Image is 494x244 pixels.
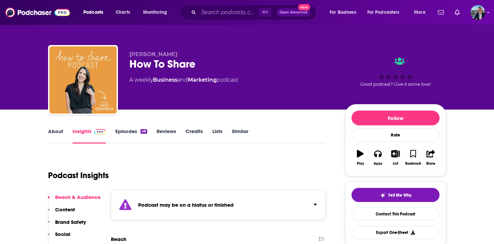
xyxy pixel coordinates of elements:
[352,128,440,142] div: Rate
[129,76,238,84] div: A weekly podcast
[48,194,100,206] button: Reach & Audience
[414,8,425,17] span: More
[48,170,109,180] h1: Podcast Insights
[73,128,106,144] a: InsightsPodchaser Pro
[352,111,440,125] button: Follow
[48,206,75,219] button: Content
[116,8,130,17] span: Charts
[352,207,440,220] a: Contact This Podcast
[138,202,234,208] strong: Podcast may be on a hiatus or finished
[367,8,400,17] span: For Podcasters
[79,7,112,18] button: open menu
[352,226,440,239] button: Export One-Sheet
[140,129,147,134] div: 48
[426,162,435,166] div: Share
[369,146,386,170] button: Apps
[345,51,446,93] div: Good podcast? Give it some love!
[360,82,431,87] span: Good podcast? Give it some love!
[352,146,369,170] button: Play
[380,193,385,198] img: tell me why sparkle
[177,77,188,83] span: and
[277,8,311,16] button: Open AdvancedNew
[143,8,167,17] span: Monitoring
[232,128,248,144] a: Similar
[129,51,177,57] span: [PERSON_NAME]
[470,5,485,20] button: Show profile menu
[404,146,422,170] button: Bookmark
[55,206,75,213] p: Content
[138,7,176,18] button: open menu
[363,7,409,18] button: open menu
[48,128,63,144] a: About
[199,7,259,18] input: Search podcasts, credits, & more...
[452,7,462,18] a: Show notifications dropdown
[212,128,222,144] a: Lists
[393,162,398,166] div: List
[280,11,307,14] span: Open Advanced
[470,5,485,20] img: User Profile
[357,162,364,166] div: Play
[55,194,100,200] p: Reach & Audience
[388,193,411,198] span: Tell Me Why
[405,162,421,166] div: Bookmark
[409,7,434,18] button: open menu
[352,188,440,202] button: tell me why sparkleTell Me Why
[49,46,117,114] img: How To Share
[111,190,325,220] section: Click to expand status details
[186,128,203,144] a: Credits
[188,77,217,83] a: Marketing
[435,7,447,18] a: Show notifications dropdown
[330,8,356,17] span: For Business
[94,129,106,134] img: Podchaser Pro
[422,146,440,170] button: Share
[55,231,70,237] p: Social
[48,231,70,243] button: Social
[157,128,176,144] a: Reviews
[374,162,382,166] div: Apps
[111,236,126,242] h2: Reach
[48,219,86,231] button: Brand Safety
[115,128,147,144] a: Episodes48
[5,6,70,19] img: Podchaser - Follow, Share and Rate Podcasts
[153,77,177,83] a: Business
[470,5,485,20] span: Logged in as andrewmamo5
[298,4,310,10] span: New
[259,8,271,17] span: ⌘ K
[325,7,365,18] button: open menu
[387,146,404,170] button: List
[187,5,323,20] div: Search podcasts, credits, & more...
[111,7,134,18] a: Charts
[83,8,103,17] span: Podcasts
[55,219,86,225] p: Brand Safety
